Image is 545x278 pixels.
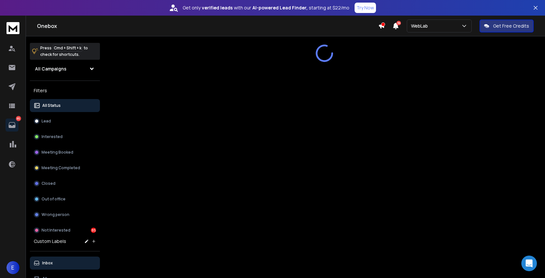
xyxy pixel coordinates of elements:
[183,5,349,11] p: Get only with our starting at $22/mo
[411,23,430,29] p: WebLab
[30,86,100,95] h3: Filters
[30,146,100,159] button: Meeting Booked
[42,119,51,124] p: Lead
[521,256,537,271] div: Open Intercom Messenger
[355,3,376,13] button: Try Now
[30,161,100,174] button: Meeting Completed
[493,23,529,29] p: Get Free Credits
[34,238,66,245] h3: Custom Labels
[30,115,100,128] button: Lead
[91,228,96,233] div: 85
[30,257,100,270] button: Inbox
[42,150,73,155] p: Meeting Booked
[30,99,100,112] button: All Status
[6,261,19,274] button: E
[40,45,88,58] p: Press to check for shortcuts.
[30,224,100,237] button: Not Interested85
[35,66,67,72] h1: All Campaigns
[30,177,100,190] button: Closed
[42,134,63,139] p: Interested
[42,196,66,202] p: Out of office
[30,193,100,206] button: Out of office
[42,103,61,108] p: All Status
[30,130,100,143] button: Interested
[479,19,534,32] button: Get Free Credits
[30,62,100,75] button: All Campaigns
[16,116,21,121] p: 85
[252,5,308,11] strong: AI-powered Lead Finder,
[6,119,18,132] a: 85
[396,21,401,25] span: 36
[37,22,378,30] h1: Onebox
[42,181,55,186] p: Closed
[42,165,80,171] p: Meeting Completed
[42,260,53,266] p: Inbox
[53,44,82,52] span: Cmd + Shift + k
[42,228,70,233] p: Not Interested
[202,5,233,11] strong: verified leads
[30,208,100,221] button: Wrong person
[42,212,69,217] p: Wrong person
[6,22,19,34] img: logo
[357,5,374,11] p: Try Now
